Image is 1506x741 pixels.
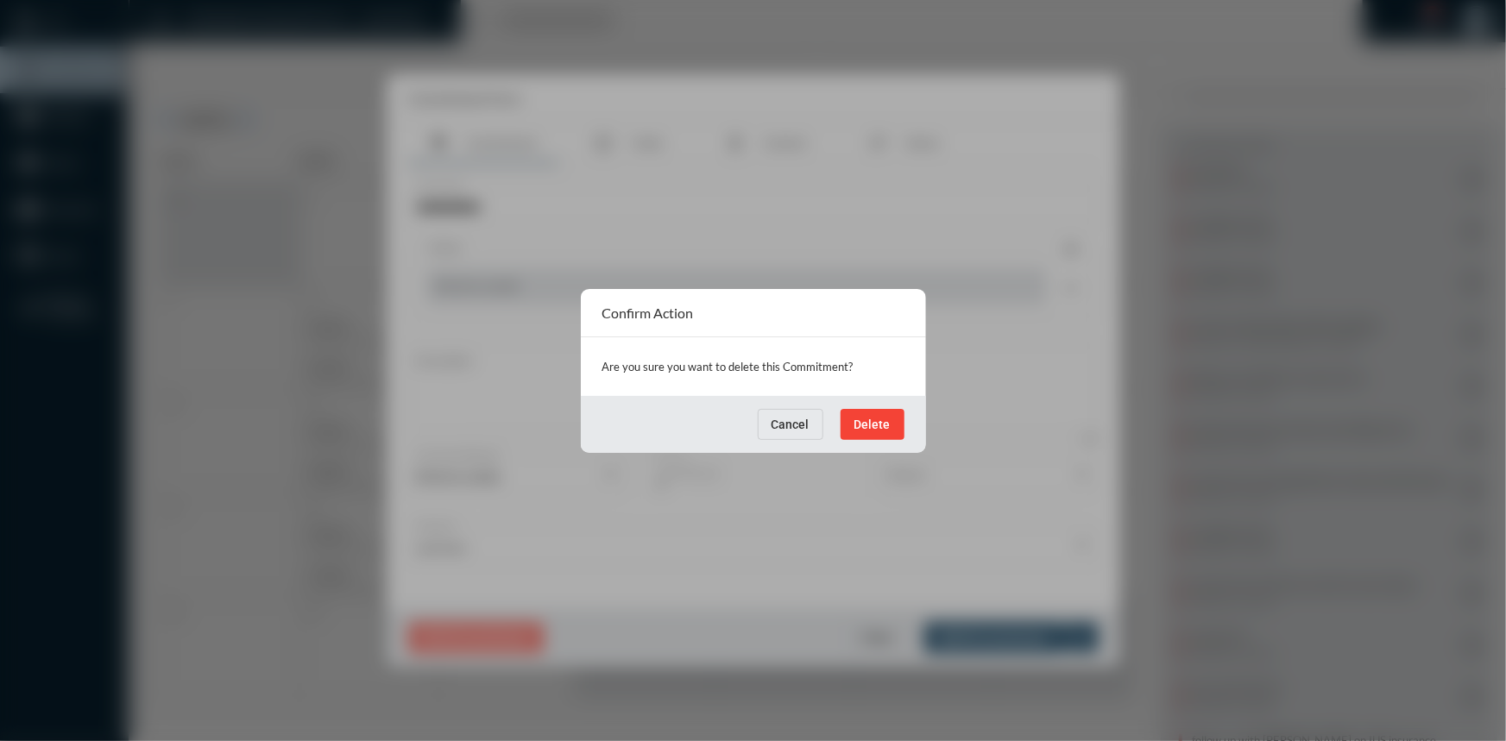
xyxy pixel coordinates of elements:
[758,409,823,440] button: Cancel
[602,355,904,379] p: Are you sure you want to delete this Commitment?
[602,305,694,321] h2: Confirm Action
[841,409,904,440] button: Delete
[854,418,891,431] span: Delete
[772,418,810,431] span: Cancel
